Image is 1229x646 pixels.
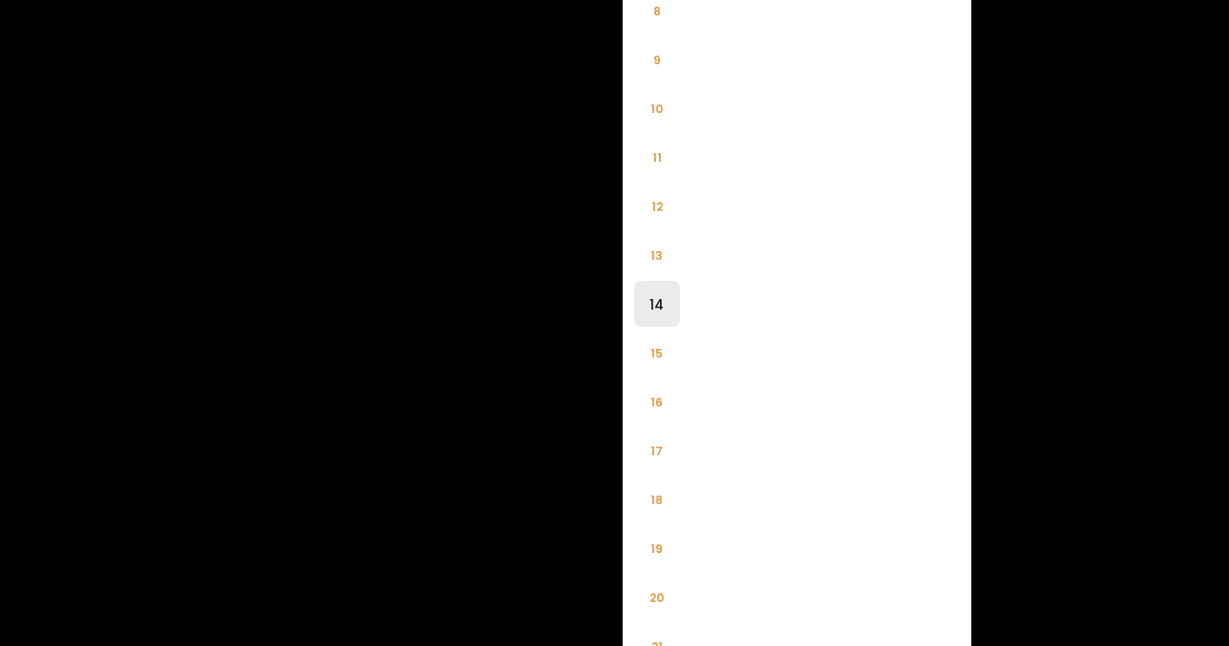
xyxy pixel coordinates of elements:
li: 11 [634,134,680,180]
li: 19 [634,525,680,571]
li: 15 [634,330,680,376]
li: 20 [634,574,680,620]
li: 14 [634,281,680,327]
li: 16 [634,379,680,425]
li: 13 [634,232,680,278]
li: 17 [634,427,680,473]
li: 9 [634,36,680,82]
li: 10 [634,85,680,131]
li: 18 [634,476,680,522]
li: 12 [634,183,680,229]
